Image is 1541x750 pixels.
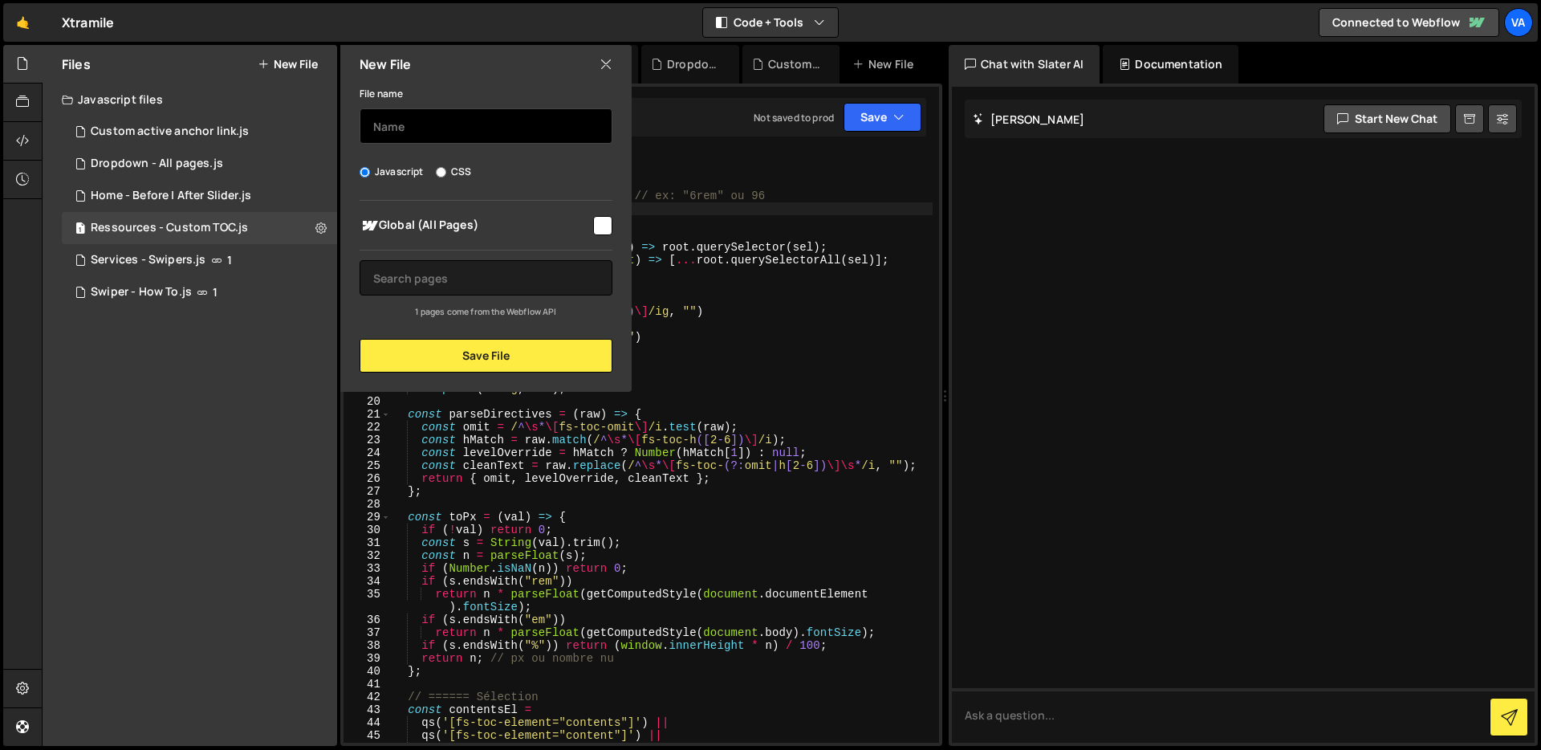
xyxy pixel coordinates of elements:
[344,498,391,511] div: 28
[91,285,192,300] div: Swiper - How To.js
[344,575,391,588] div: 34
[667,56,719,72] div: Dropdown - All pages.js
[1504,8,1533,37] a: Va
[344,459,391,472] div: 25
[344,549,391,562] div: 32
[258,58,318,71] button: New File
[344,395,391,408] div: 20
[91,253,205,267] div: Services - Swipers.js
[62,55,91,73] h2: Files
[344,562,391,575] div: 33
[344,729,391,742] div: 45
[360,108,612,144] input: Name
[1319,8,1499,37] a: Connected to Webflow
[344,485,391,498] div: 27
[3,3,43,42] a: 🤙
[62,276,337,308] div: 17287/47921.js
[344,703,391,716] div: 43
[344,524,391,536] div: 30
[62,13,114,32] div: Xtramile
[360,164,424,180] label: Javascript
[344,421,391,434] div: 22
[344,408,391,421] div: 21
[344,665,391,678] div: 40
[344,472,391,485] div: 26
[703,8,838,37] button: Code + Tools
[1323,104,1451,133] button: Start new chat
[415,306,556,317] small: 1 pages come from the Webflow API
[436,167,446,177] input: CSS
[344,639,391,652] div: 38
[360,167,370,177] input: Javascript
[75,223,85,236] span: 1
[360,55,411,73] h2: New File
[62,244,337,276] div: 17287/47922.js
[436,164,471,180] label: CSS
[344,536,391,549] div: 31
[360,260,612,296] input: Search pages
[344,511,391,524] div: 29
[344,613,391,626] div: 36
[62,212,337,244] div: 17287/47952.js
[360,86,403,102] label: File name
[754,111,834,124] div: Not saved to prod
[344,691,391,703] div: 42
[852,56,920,72] div: New File
[227,254,232,267] span: 1
[844,103,921,132] button: Save
[344,716,391,729] div: 44
[43,84,337,116] div: Javascript files
[91,189,251,203] div: Home - Before | After Slider.js
[62,180,337,212] div: 17287/47920.js
[344,588,391,613] div: 35
[344,434,391,446] div: 23
[91,157,223,171] div: Dropdown - All pages.js
[949,45,1100,84] div: Chat with Slater AI
[213,286,218,299] span: 1
[344,446,391,459] div: 24
[344,652,391,665] div: 39
[344,626,391,639] div: 37
[344,678,391,691] div: 41
[973,112,1084,127] h2: [PERSON_NAME]
[360,216,591,235] span: Global (All Pages)
[91,221,248,235] div: Ressources - Custom TOC.js
[768,56,820,72] div: Custom active anchor link.js
[62,148,337,180] div: 17287/47958.js
[91,124,249,139] div: Custom active anchor link.js
[360,339,612,373] button: Save File
[1103,45,1238,84] div: Documentation
[62,116,337,148] div: 17287/47923.js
